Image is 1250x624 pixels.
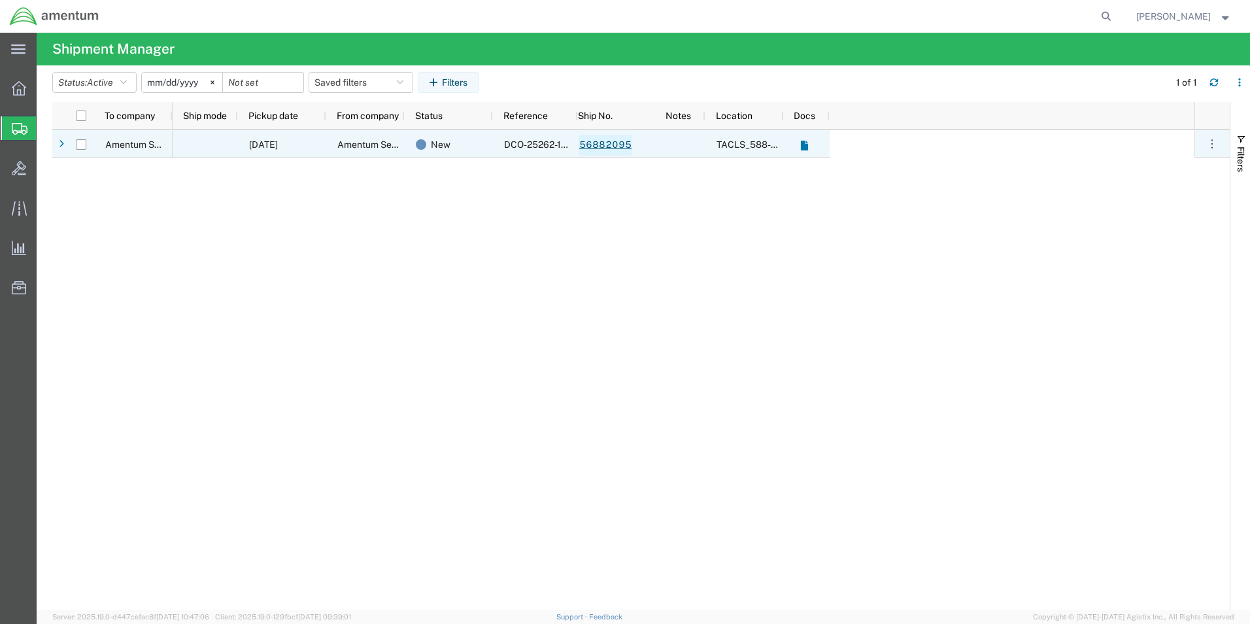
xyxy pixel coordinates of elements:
[794,111,815,121] span: Docs
[105,111,155,121] span: To company
[578,111,613,121] span: Ship No.
[52,72,137,93] button: Status:Active
[156,613,209,621] span: [DATE] 10:47:06
[52,613,209,621] span: Server: 2025.19.0-d447cefac8f
[105,139,203,150] span: Amentum Services, Inc.
[52,33,175,65] h4: Shipment Manager
[223,73,303,92] input: Not set
[337,139,435,150] span: Amentum Services, Inc.
[337,111,399,121] span: From company
[215,613,351,621] span: Client: 2025.19.0-129fbcf
[1136,9,1232,24] button: [PERSON_NAME]
[249,139,278,150] span: 09/19/2025
[298,613,351,621] span: [DATE] 09:39:01
[142,73,222,92] input: Not set
[1176,76,1199,90] div: 1 of 1
[503,111,548,121] span: Reference
[1136,9,1211,24] span: Marcus McGuire
[717,139,899,150] span: TACLS_588-Dothan, AL
[1033,612,1234,623] span: Copyright © [DATE]-[DATE] Agistix Inc., All Rights Reserved
[309,72,413,93] button: Saved filters
[415,111,443,121] span: Status
[716,111,752,121] span: Location
[9,7,99,26] img: logo
[579,135,632,156] a: 56882095
[1236,147,1246,172] span: Filters
[589,613,622,621] a: Feedback
[556,613,589,621] a: Support
[666,111,691,121] span: Notes
[418,72,479,93] button: Filters
[431,131,450,158] span: New
[183,111,227,121] span: Ship mode
[504,139,589,150] span: DCO-25262-168427
[87,77,113,88] span: Active
[248,111,298,121] span: Pickup date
